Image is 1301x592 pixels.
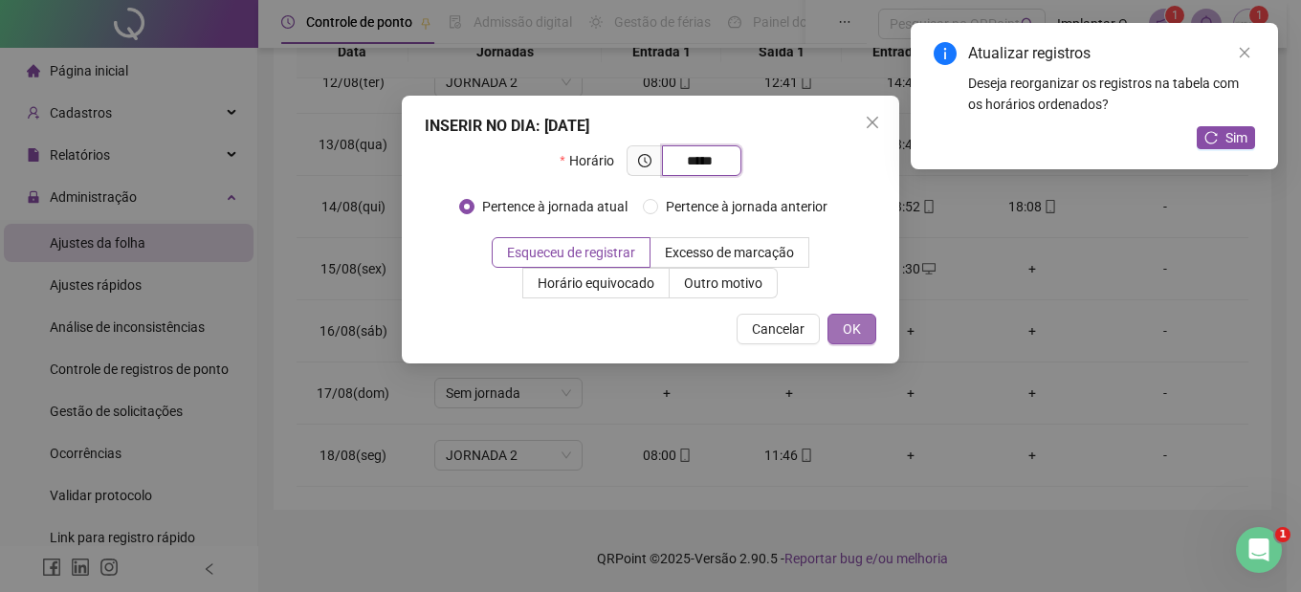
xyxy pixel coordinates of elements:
span: OK [843,318,861,340]
span: clock-circle [638,154,651,167]
div: Deseja reorganizar os registros na tabela com os horários ordenados? [968,73,1255,115]
button: OK [827,314,876,344]
button: Close [857,107,888,138]
span: Excesso de marcação [665,245,794,260]
span: reload [1204,131,1218,144]
span: Sim [1225,127,1247,148]
button: Sim [1197,126,1255,149]
span: 1 [1275,527,1290,542]
span: info-circle [934,42,957,65]
span: Cancelar [752,318,805,340]
iframe: Intercom live chat [1236,527,1282,573]
span: Esqueceu de registrar [507,245,635,260]
div: INSERIR NO DIA : [DATE] [425,115,876,138]
span: close [1238,46,1251,59]
button: Cancelar [737,314,820,344]
div: Atualizar registros [968,42,1255,65]
a: Close [1234,42,1255,63]
label: Horário [560,145,626,176]
span: Pertence à jornada anterior [658,196,835,217]
span: Horário equivocado [538,275,654,291]
span: close [865,115,880,130]
span: Outro motivo [684,275,762,291]
span: Pertence à jornada atual [474,196,635,217]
